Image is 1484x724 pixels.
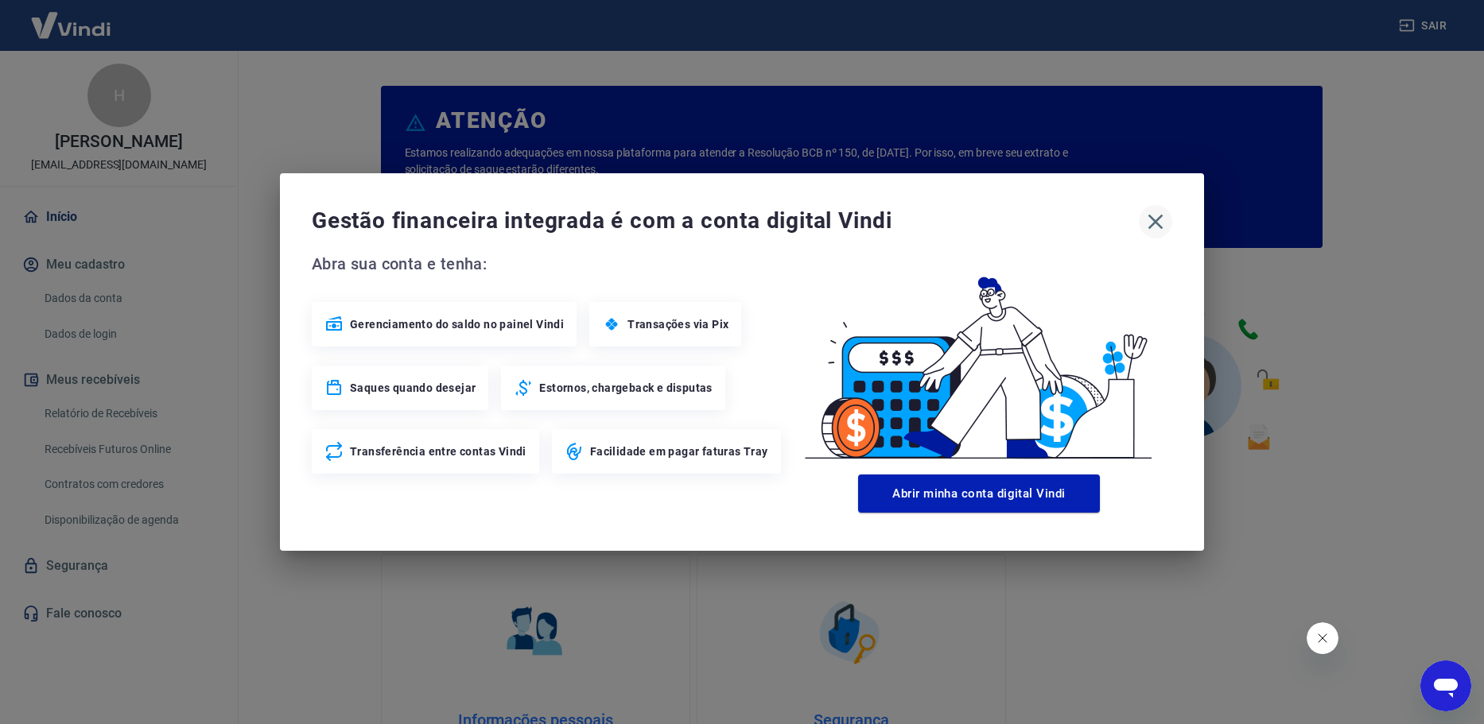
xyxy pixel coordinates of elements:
[350,443,526,459] span: Transferência entre contas Vindi
[350,316,564,332] span: Gerenciamento do saldo no painel Vindi
[786,251,1172,468] img: Good Billing
[312,205,1139,237] span: Gestão financeira integrada é com a conta digital Vindi
[312,251,786,277] span: Abra sua conta e tenha:
[539,380,712,396] span: Estornos, chargeback e disputas
[10,11,134,24] span: Olá! Precisa de ajuda?
[1307,622,1338,654] iframe: Fechar mensagem
[858,474,1100,513] button: Abrir minha conta digital Vindi
[590,443,768,459] span: Facilidade em pagar faturas Tray
[627,316,728,332] span: Transações via Pix
[1420,660,1471,711] iframe: Botão para abrir a janela de mensagens
[350,380,476,396] span: Saques quando desejar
